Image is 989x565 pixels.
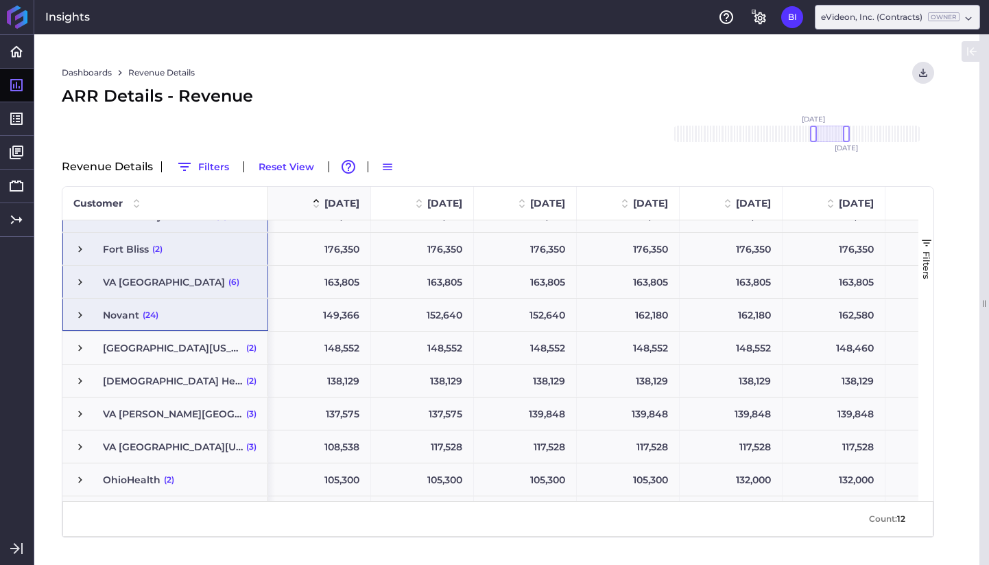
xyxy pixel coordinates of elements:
div: 163,805 [268,266,371,298]
div: : [869,502,905,536]
div: 139,848 [885,397,988,430]
button: General Settings [748,6,770,28]
div: 176,350 [885,233,988,265]
span: (6) [228,266,239,298]
div: ARR Details - Revenue [62,84,934,108]
div: 162,180 [577,299,680,331]
div: 105,300 [371,463,474,496]
span: Customer [73,197,123,209]
div: 162,580 [783,299,885,331]
span: (2) [152,233,163,265]
span: (10) [226,497,240,529]
div: 94,588 [680,496,783,529]
div: 105,300 [474,463,577,496]
div: 132,000 [885,463,988,496]
span: VA [PERSON_NAME][GEOGRAPHIC_DATA] [103,398,243,430]
div: 148,552 [680,332,783,364]
span: [PERSON_NAME] Health [103,497,222,529]
div: 176,350 [371,233,474,265]
div: 172,120 [885,299,988,331]
div: 138,129 [885,365,988,397]
div: 138,129 [268,365,371,397]
div: 176,350 [577,233,680,265]
div: 132,000 [680,463,783,496]
span: [DEMOGRAPHIC_DATA] Health [103,365,243,397]
div: 117,528 [885,430,988,463]
div: Press SPACE to select this row. [62,233,268,266]
div: 148,552 [268,332,371,364]
span: (2) [246,365,257,397]
div: 94,588 [268,496,371,529]
div: 148,460 [783,332,885,364]
span: [DATE] [633,197,668,209]
div: 148,552 [371,332,474,364]
span: (2) [164,464,174,496]
ins: Owner [928,12,960,21]
div: 117,528 [371,430,474,463]
button: Reset View [252,156,320,178]
div: Press SPACE to select this row. [62,365,268,397]
a: Revenue Details [128,67,195,79]
div: 148,552 [474,332,577,364]
div: 138,129 [783,365,885,397]
div: 148,460 [885,332,988,364]
div: Revenue Details [62,156,934,178]
div: Press SPACE to select this row. [62,266,268,299]
div: Dropdown select [815,5,980,30]
div: 139,848 [680,397,783,430]
div: 89,917 [885,496,988,529]
div: 139,848 [577,397,680,430]
div: 149,366 [268,299,371,331]
span: Count [869,514,895,524]
span: [DATE] [427,197,462,209]
div: 148,552 [577,332,680,364]
button: User Menu [781,6,803,28]
div: Press SPACE to select this row. [62,299,268,332]
div: Press SPACE to select this row. [62,430,268,463]
span: 12 [897,514,905,524]
span: [DATE] [530,197,565,209]
div: 162,180 [680,299,783,331]
div: 117,528 [474,430,577,463]
div: 137,575 [371,397,474,430]
div: 117,528 [577,430,680,463]
div: 163,805 [371,266,474,298]
div: 94,588 [783,496,885,529]
span: (24) [143,299,158,331]
div: 138,129 [474,365,577,397]
div: 117,528 [783,430,885,463]
span: [GEOGRAPHIC_DATA][US_STATE] [103,332,243,364]
div: 163,805 [783,266,885,298]
div: 117,528 [680,430,783,463]
div: 132,000 [783,463,885,496]
a: Dashboards [62,67,112,79]
div: 137,575 [268,397,371,430]
div: Press SPACE to select this row. [62,496,268,529]
span: Fort Bliss [103,233,149,265]
span: [DATE] [802,116,825,123]
div: 163,805 [577,266,680,298]
span: [DATE] [835,145,858,152]
div: 94,588 [577,496,680,529]
span: OhioHealth [103,464,160,496]
div: 152,640 [474,299,577,331]
div: Press SPACE to select this row. [62,332,268,365]
div: Press SPACE to select this row. [62,463,268,496]
div: 152,640 [371,299,474,331]
span: [DATE] [736,197,771,209]
span: (3) [246,398,257,430]
div: 176,350 [680,233,783,265]
div: 94,588 [474,496,577,529]
div: 138,129 [577,365,680,397]
div: eVideon, Inc. (Contracts) [821,11,960,23]
div: 176,350 [783,233,885,265]
button: User Menu [912,62,934,84]
div: Press SPACE to select this row. [62,397,268,430]
button: Help [715,6,737,28]
span: (3) [246,431,257,463]
span: [DATE] [839,197,874,209]
div: 176,350 [474,233,577,265]
span: [DATE] [324,197,359,209]
div: 94,588 [371,496,474,529]
div: 169,838 [885,266,988,298]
